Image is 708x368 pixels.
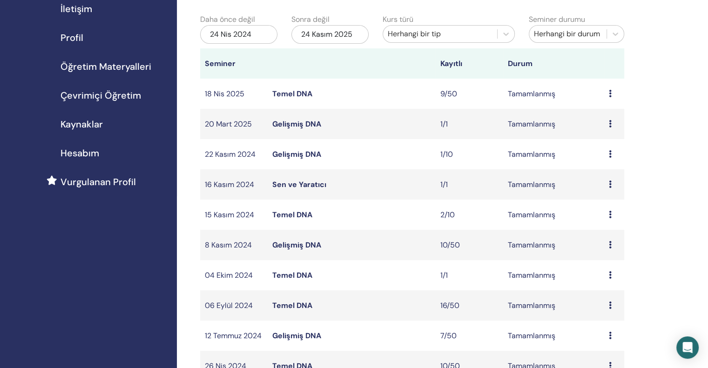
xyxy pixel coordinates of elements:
font: Kaynaklar [61,118,103,130]
font: Durum [508,59,533,68]
font: Tamamlanmış [508,331,555,341]
font: 10/50 [440,240,460,250]
font: 2/10 [440,210,455,220]
font: Tamamlanmış [508,301,555,310]
font: Herhangi bir durum [534,29,600,39]
a: Sen ve Yaratıcı [272,180,326,189]
font: Tamamlanmış [508,270,555,280]
font: 04 Ekim 2024 [205,270,253,280]
font: Çevrimiçi Öğretim [61,89,141,101]
font: Kurs türü [383,14,413,24]
font: 16/50 [440,301,459,310]
font: 22 Kasım 2024 [205,149,256,159]
font: Seminer [205,59,236,68]
font: Öğretim Materyalleri [61,60,151,73]
font: 9/50 [440,89,457,99]
font: Profil [61,32,83,44]
font: 1/1 [440,119,448,129]
a: Gelişmiş DNA [272,149,321,159]
font: Herhangi bir tip [388,29,441,39]
font: Tamamlanmış [508,180,555,189]
font: Tamamlanmış [508,89,555,99]
font: Kayıtlı [440,59,462,68]
font: 8 Kasım 2024 [205,240,252,250]
font: Seminer durumu [529,14,585,24]
font: 1/1 [440,270,448,280]
font: Tamamlanmış [508,149,555,159]
font: 12 Temmuz 2024 [205,331,262,341]
font: Vurgulanan Profil [61,176,136,188]
font: 20 Mart 2025 [205,119,252,129]
font: 7/50 [440,331,457,341]
a: Temel DNA [272,89,312,99]
font: Tamamlanmış [508,210,555,220]
font: 18 Nis 2025 [205,89,244,99]
font: 16 Kasım 2024 [205,180,254,189]
font: 06 Eylül 2024 [205,301,253,310]
font: 24 Kasım 2025 [301,29,352,39]
font: 15 Kasım 2024 [205,210,254,220]
a: Gelişmiş DNA [272,331,321,341]
font: Sonra değil [291,14,330,24]
font: Daha önce değil [200,14,255,24]
font: Tamamlanmış [508,119,555,129]
font: Tamamlanmış [508,240,555,250]
font: İletişim [61,3,92,15]
font: 1/1 [440,180,448,189]
font: Hesabım [61,147,99,159]
font: 24 Nis 2024 [210,29,251,39]
a: Gelişmiş DNA [272,240,321,250]
div: Intercom Messenger'ı açın [676,336,699,359]
a: Temel DNA [272,210,312,220]
a: Gelişmiş DNA [272,119,321,129]
a: Temel DNA [272,270,312,280]
font: 1/10 [440,149,453,159]
a: Temel DNA [272,301,312,310]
